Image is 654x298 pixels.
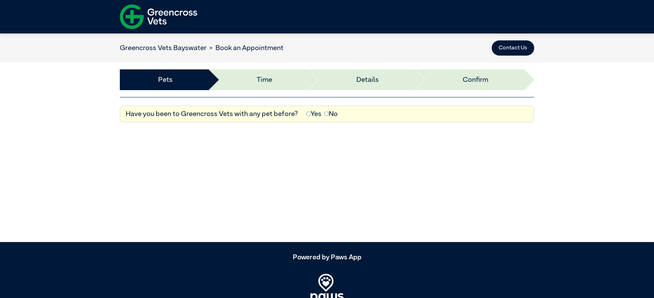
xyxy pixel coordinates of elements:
h5: Powered by Paws App [120,253,534,261]
input: No [324,112,329,116]
input: Yes [306,112,311,116]
li: Book an Appointment [206,43,283,53]
label: Have you been to Greencross Vets with any pet before? [126,109,298,119]
label: No [324,109,338,119]
button: Contact Us [492,40,534,56]
label: Yes [306,109,321,119]
a: Greencross Vets Bayswater [120,45,206,51]
a: Pets [158,75,173,85]
nav: breadcrumb [120,43,283,53]
img: f-logo [120,2,197,32]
